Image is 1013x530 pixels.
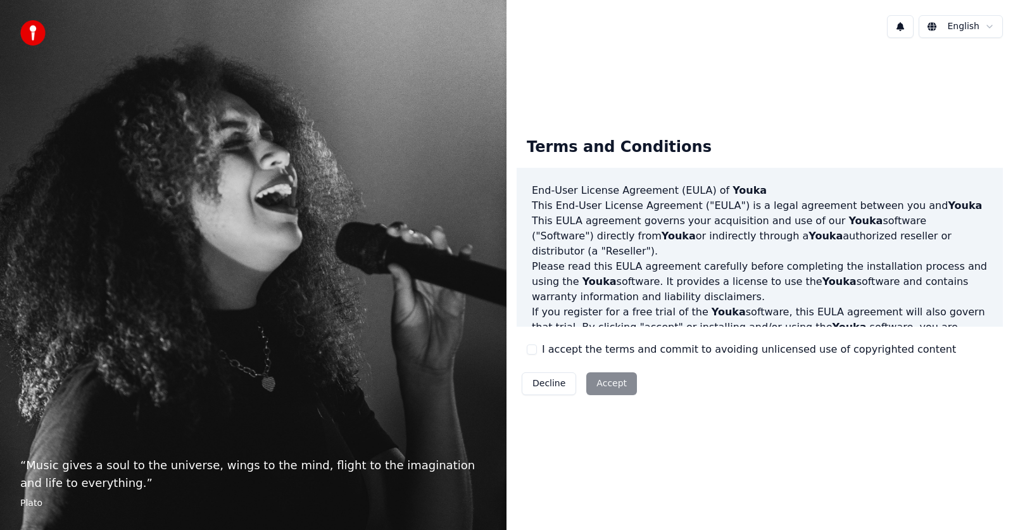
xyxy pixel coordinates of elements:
span: Youka [582,275,617,287]
p: Please read this EULA agreement carefully before completing the installation process and using th... [532,259,988,305]
p: “ Music gives a soul to the universe, wings to the mind, flight to the imagination and life to ev... [20,457,486,492]
span: Youka [733,184,767,196]
span: Youka [948,199,982,211]
p: This EULA agreement governs your acquisition and use of our software ("Software") directly from o... [532,213,988,259]
p: This End-User License Agreement ("EULA") is a legal agreement between you and [532,198,988,213]
img: youka [20,20,46,46]
div: Terms and Conditions [517,127,722,168]
button: Decline [522,372,576,395]
span: Youka [848,215,883,227]
label: I accept the terms and commit to avoiding unlicensed use of copyrighted content [542,342,956,357]
footer: Plato [20,497,486,510]
span: Youka [822,275,857,287]
span: Youka [809,230,843,242]
h3: End-User License Agreement (EULA) of [532,183,988,198]
span: Youka [833,321,867,333]
p: If you register for a free trial of the software, this EULA agreement will also govern that trial... [532,305,988,365]
span: Youka [662,230,696,242]
span: Youka [712,306,746,318]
